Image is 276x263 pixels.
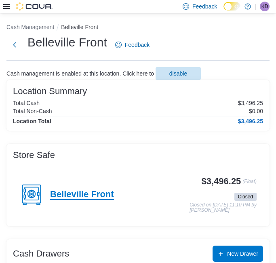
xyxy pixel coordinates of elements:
span: Closed [234,193,257,201]
h3: $3,496.25 [202,177,241,186]
button: disable [156,67,201,80]
h3: Cash Drawers [13,249,69,259]
h4: Belleville Front [50,189,114,200]
p: $3,496.25 [238,100,263,106]
span: disable [169,69,187,78]
input: Dark Mode [223,2,240,11]
a: Feedback [112,37,153,53]
span: Closed [238,193,253,200]
p: Closed on [DATE] 11:10 PM by [PERSON_NAME] [190,202,257,213]
h4: $3,496.25 [238,118,263,124]
h3: Location Summary [13,86,87,96]
span: Feedback [125,41,150,49]
h1: Belleville Front [27,34,107,50]
button: Next [6,37,23,53]
p: | [255,2,257,11]
h4: Location Total [13,118,51,124]
p: Cash management is enabled at this location. Click here to [6,70,154,77]
button: New Drawer [213,246,263,262]
span: New Drawer [227,250,258,258]
h6: Total Cash [13,100,40,106]
h6: Total Non-Cash [13,108,52,114]
img: Cova [16,2,53,11]
span: Feedback [192,2,217,11]
span: KD [261,2,268,11]
div: Kevin Duerden [260,2,270,11]
nav: An example of EuiBreadcrumbs [6,23,270,33]
button: Cash Management [6,24,54,30]
button: Belleville Front [61,24,98,30]
h3: Store Safe [13,150,55,160]
p: $0.00 [249,108,263,114]
p: (Float) [242,177,257,191]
